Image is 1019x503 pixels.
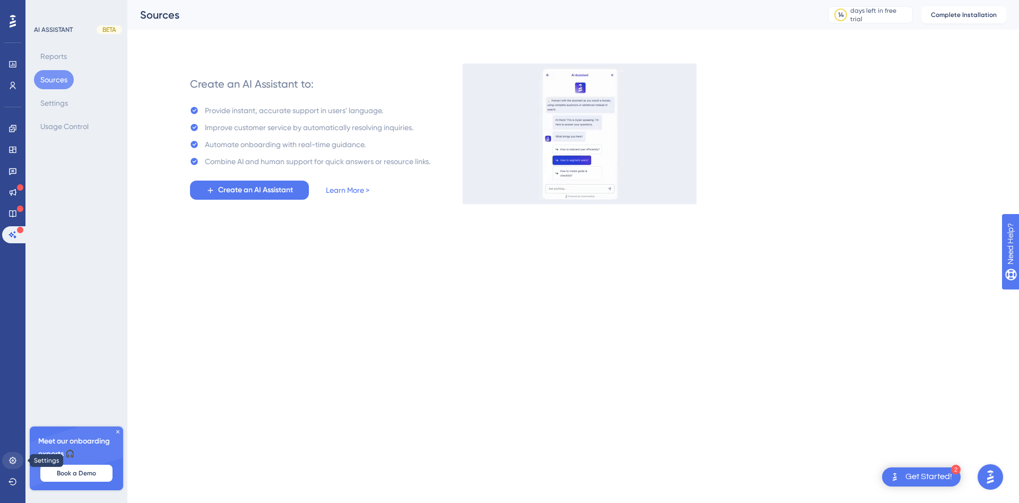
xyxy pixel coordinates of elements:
button: Complete Installation [921,6,1006,23]
button: Book a Demo [40,465,113,482]
div: Create an AI Assistant to: [190,76,314,91]
div: Provide instant, accurate support in users' language. [205,104,383,117]
button: Create an AI Assistant [190,181,309,200]
button: Sources [34,70,74,89]
div: BETA [97,25,122,34]
div: Combine AI and human support for quick answers or resource links. [205,155,430,168]
div: Open Get Started! checklist, remaining modules: 2 [882,467,961,487]
div: days left in free trial [850,6,909,23]
button: Usage Control [34,117,95,136]
div: 14 [838,11,844,19]
img: 536038c8a6906fa413afa21d633a6c1c.gif [462,63,697,204]
iframe: UserGuiding AI Assistant Launcher [974,461,1006,493]
button: Reports [34,47,73,66]
div: 2 [951,465,961,474]
span: Need Help? [25,3,66,15]
div: AI ASSISTANT [34,25,73,34]
a: Learn More > [326,184,369,197]
span: Complete Installation [931,11,997,19]
div: Automate onboarding with real-time guidance. [205,138,366,151]
div: Sources [140,7,801,22]
span: Meet our onboarding experts 🎧 [38,435,115,461]
span: Create an AI Assistant [218,184,293,197]
button: Settings [34,93,74,113]
span: Book a Demo [57,469,96,478]
div: Get Started! [905,471,952,483]
img: launcher-image-alternative-text [888,471,901,483]
div: Improve customer service by automatically resolving inquiries. [205,121,413,134]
